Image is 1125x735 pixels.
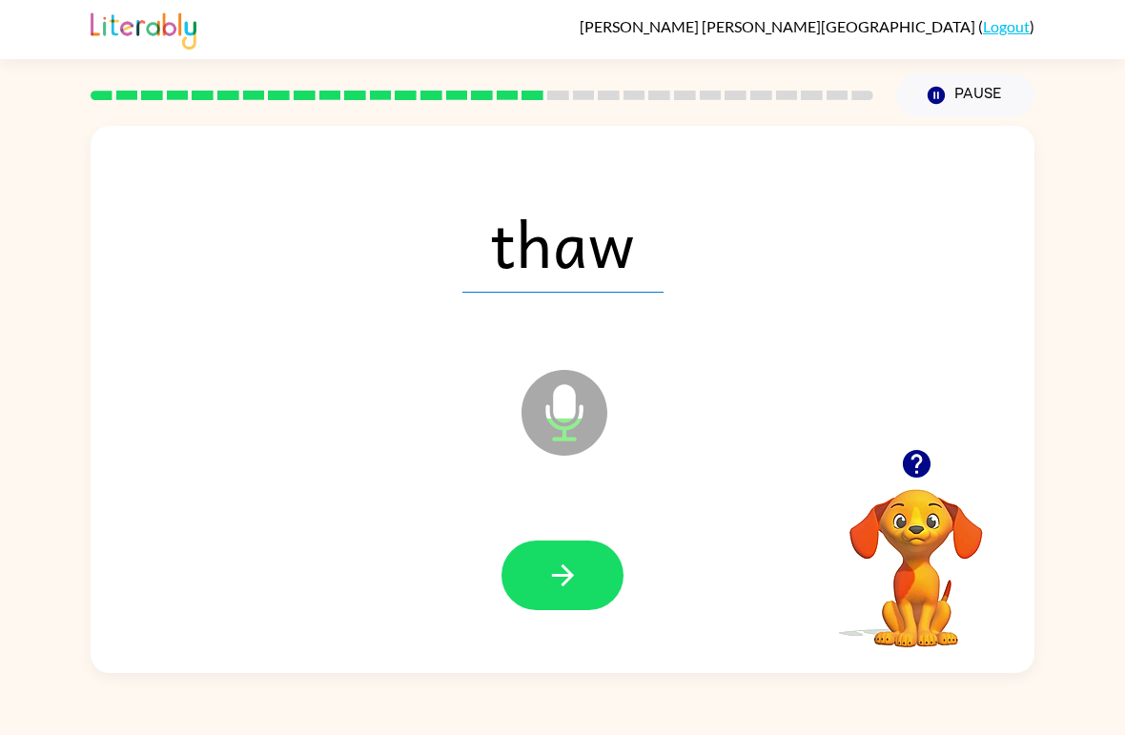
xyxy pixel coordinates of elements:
video: Your browser must support playing .mp4 files to use Literably. Please try using another browser. [821,459,1012,650]
button: Pause [896,73,1034,117]
span: thaw [462,194,664,293]
img: Literably [91,8,196,50]
a: Logout [983,17,1030,35]
span: [PERSON_NAME] [PERSON_NAME][GEOGRAPHIC_DATA] [580,17,978,35]
div: ( ) [580,17,1034,35]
